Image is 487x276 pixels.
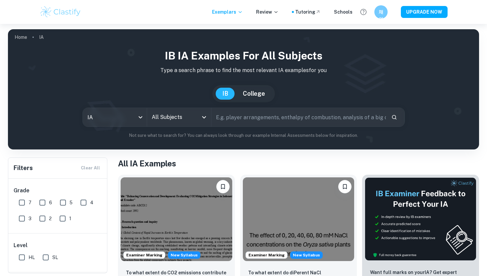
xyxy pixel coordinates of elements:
img: profile cover [8,29,479,149]
p: Review [256,8,279,16]
button: IB [216,88,235,100]
img: Clastify logo [39,5,81,19]
h6: Grade [14,187,102,195]
h1: IB IA examples for all subjects [13,48,474,64]
span: 3 [28,215,31,222]
button: 채영 [374,5,388,19]
button: Search [389,112,400,123]
button: Bookmark [338,180,352,193]
button: UPGRADE NOW [401,6,448,18]
p: Exemplars [212,8,243,16]
div: Starting from the May 2026 session, the ESS IA requirements have changed. We created this exempla... [290,251,323,259]
div: IA [83,108,147,127]
h6: Filters [14,163,33,173]
div: Starting from the May 2026 session, the ESS IA requirements have changed. We created this exempla... [168,251,200,259]
p: IA [39,34,44,41]
p: Not sure what to search for? You can always look through our example Internal Assessments below f... [13,132,474,139]
img: ESS IA example thumbnail: To what extent do diPerent NaCl concentr [243,177,354,261]
span: 1 [69,215,71,222]
input: E.g. player arrangements, enthalpy of combustion, analysis of a big city... [211,108,386,127]
p: Type a search phrase to find the most relevant IA examples for you [13,66,474,74]
span: Examiner Marking [124,252,165,258]
span: SL [52,254,58,261]
span: 2 [49,215,52,222]
a: Home [15,33,27,42]
a: Tutoring [295,8,321,16]
span: New Syllabus [290,251,323,259]
button: Open [199,113,209,122]
a: Schools [334,8,352,16]
span: New Syllabus [168,251,200,259]
h6: 채영 [377,8,385,16]
button: Bookmark [216,180,230,193]
span: 5 [70,199,73,206]
span: HL [28,254,35,261]
span: 4 [90,199,93,206]
span: 6 [49,199,52,206]
h6: Level [14,241,102,249]
img: Thumbnail [365,177,476,261]
img: ESS IA example thumbnail: To what extent do CO2 emissions contribu [121,177,232,261]
span: 7 [28,199,31,206]
button: Help and Feedback [358,6,369,18]
h1: All IA Examples [118,157,479,169]
span: Examiner Marking [246,252,287,258]
button: College [236,88,272,100]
